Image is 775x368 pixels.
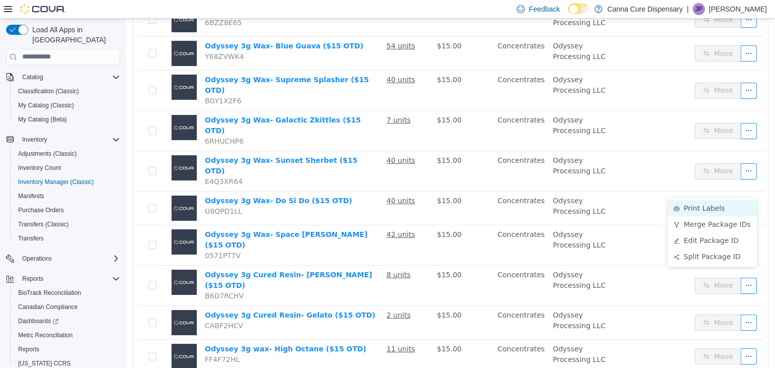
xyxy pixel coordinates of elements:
[14,148,120,160] span: Adjustments (Classic)
[2,70,124,84] button: Catalog
[311,97,336,105] span: $15.00
[311,57,336,65] span: $15.00
[79,34,118,42] span: Y68ZVWK4
[569,64,615,80] button: icon: swapMove
[615,259,631,275] button: icon: ellipsis
[615,27,631,43] button: icon: ellipsis
[14,315,120,327] span: Dashboards
[10,231,124,246] button: Transfers
[367,321,423,354] td: Concentrates
[20,4,66,14] img: Cova
[18,273,120,285] span: Reports
[311,138,336,146] span: $15.00
[687,3,689,15] p: |
[14,287,120,299] span: BioTrack Reconciliation
[18,303,78,311] span: Canadian Compliance
[541,181,631,198] li: Print Labels
[260,97,285,105] u: 7 units
[367,287,423,321] td: Concentrates
[311,292,336,300] span: $15.00
[18,273,47,285] button: Reports
[79,252,246,271] a: Odyssey 3g Cured Resin- [PERSON_NAME] ($15 OTD)
[311,23,336,31] span: $15.00
[10,112,124,127] button: My Catalog (Beta)
[45,251,71,276] img: Odyssey 3g Cured Resin- Dirk Digler ($15 OTD) placeholder
[18,345,39,353] span: Reports
[79,97,235,116] a: Odyssey 3g Wax- Galactic Zkittles ($15 OTD)
[569,104,615,120] button: icon: swapMove
[569,296,615,312] button: icon: swapMove
[14,176,120,188] span: Inventory Manager (Classic)
[18,253,56,265] button: Operations
[14,329,77,341] a: Metrc Reconciliation
[14,85,120,97] span: Classification (Classic)
[18,359,71,367] span: [US_STATE] CCRS
[14,162,65,174] a: Inventory Count
[45,22,71,47] img: Odyssey 3g Wax- Blue Guava ($15 OTD) placeholder
[18,289,81,297] span: BioTrack Reconciliation
[10,300,124,314] button: Canadian Compliance
[18,164,61,172] span: Inventory Count
[14,218,120,230] span: Transfers (Classic)
[14,329,120,341] span: Metrc Reconciliation
[547,203,553,209] i: icon: fork
[10,203,124,217] button: Purchase Orders
[79,273,118,281] span: B6D7RCHV
[2,133,124,147] button: Inventory
[311,326,336,334] span: $15.00
[260,138,289,146] u: 40 units
[427,138,480,156] span: Odyssey Processing LLC
[22,73,43,81] span: Catalog
[311,178,336,186] span: $15.00
[10,161,124,175] button: Inventory Count
[427,178,480,197] span: Odyssey Processing LLC
[14,176,98,188] a: Inventory Manager (Classic)
[10,147,124,161] button: Adjustments (Classic)
[569,330,615,346] button: icon: swapMove
[260,57,289,65] u: 40 units
[367,247,423,287] td: Concentrates
[427,97,480,116] span: Odyssey Processing LLC
[14,148,81,160] a: Adjustments (Classic)
[18,220,69,228] span: Transfers (Classic)
[695,3,702,15] span: JP
[79,233,115,241] span: 0571PT7V
[427,57,480,76] span: Odyssey Processing LLC
[22,275,43,283] span: Reports
[14,162,120,174] span: Inventory Count
[260,326,289,334] u: 11 units
[18,178,94,186] span: Inventory Manager (Classic)
[79,292,249,300] a: Odyssey 3g Cured Resin- Gelato ($15 OTD)
[79,303,117,311] span: CABF2HCV
[14,301,82,313] a: Canadian Compliance
[79,23,237,31] a: Odyssey 3g Wax- Blue Guava ($15 OTD)
[547,235,553,241] i: icon: share-alt
[529,4,560,14] span: Feedback
[260,212,289,220] u: 42 units
[14,343,120,355] span: Reports
[568,14,569,15] span: Dark Mode
[547,219,553,225] i: icon: edit
[14,85,83,97] a: Classification (Classic)
[79,138,232,156] a: Odyssey 3g Wax- Sunset Sherbet ($15 OTD)
[14,287,85,299] a: BioTrack Reconciliation
[10,328,124,342] button: Metrc Reconciliation
[14,190,48,202] a: Manifests
[427,252,480,271] span: Odyssey Processing LLC
[615,330,631,346] button: icon: ellipsis
[10,98,124,112] button: My Catalog (Classic)
[18,134,120,146] span: Inventory
[709,3,767,15] p: [PERSON_NAME]
[14,113,71,126] a: My Catalog (Beta)
[367,18,423,52] td: Concentrates
[14,232,47,244] a: Transfers
[45,325,71,350] img: Odyssey 3g wax- High Octane ($15 OTD) placeholder
[45,56,71,81] img: Odyssey 3g Wax- Supreme Splasher ($15 OTD) placeholder
[14,301,120,313] span: Canadian Compliance
[10,217,124,231] button: Transfers (Classic)
[367,92,423,133] td: Concentrates
[260,292,285,300] u: 2 units
[260,178,289,186] u: 40 units
[18,253,120,265] span: Operations
[45,96,71,121] img: Odyssey 3g Wax- Galactic Zkittles ($15 OTD) placeholder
